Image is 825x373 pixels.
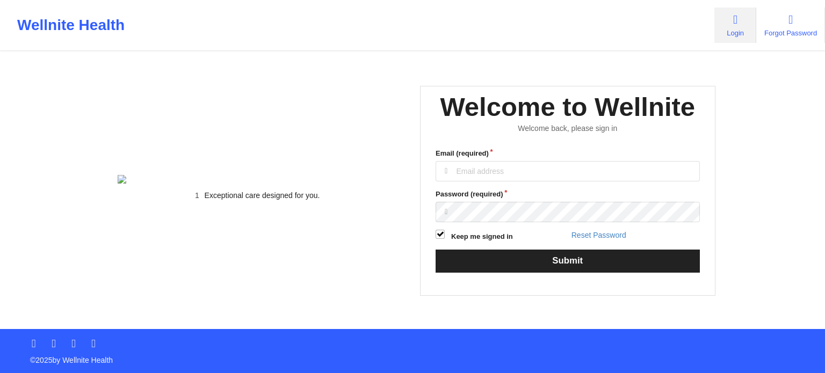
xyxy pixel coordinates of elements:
[436,250,700,273] button: Submit
[451,231,513,242] label: Keep me signed in
[756,8,825,43] a: Forgot Password
[440,90,695,124] div: Welcome to Wellnite
[118,175,398,184] img: wellnite-auth-hero_200.c722682e.png
[127,191,397,200] li: Exceptional care designed for you.
[428,124,707,133] div: Welcome back, please sign in
[436,161,700,181] input: Email address
[436,148,700,159] label: Email (required)
[714,8,756,43] a: Login
[571,231,626,239] a: Reset Password
[23,347,802,365] p: © 2025 by Wellnite Health
[436,189,700,200] label: Password (required)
